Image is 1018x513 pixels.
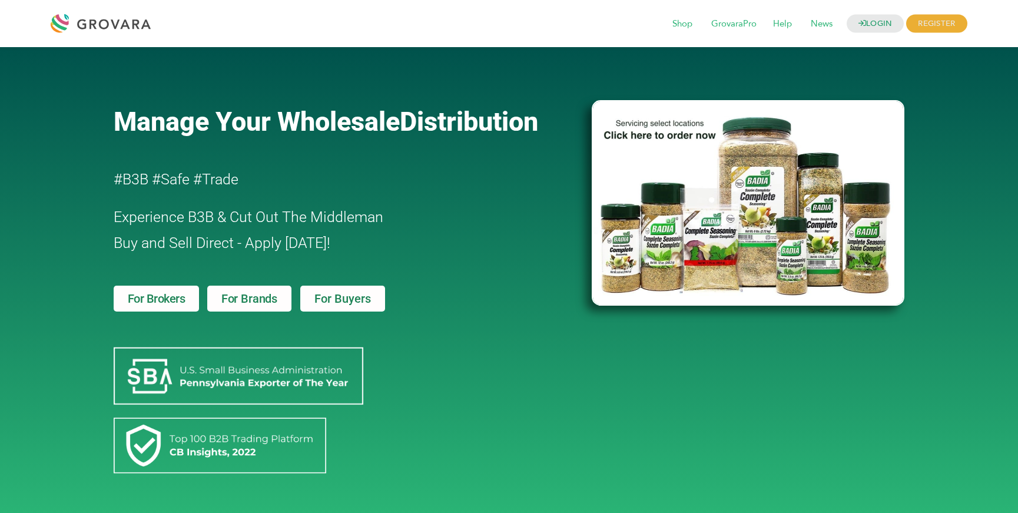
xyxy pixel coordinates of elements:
[765,18,800,31] a: Help
[847,15,904,33] a: LOGIN
[906,15,967,33] span: REGISTER
[114,106,400,137] span: Manage Your Wholesale
[703,13,765,35] span: GrovaraPro
[114,234,330,251] span: Buy and Sell Direct - Apply [DATE]!
[703,18,765,31] a: GrovaraPro
[664,18,701,31] a: Shop
[207,286,291,312] a: For Brands
[128,293,185,305] span: For Brokers
[664,13,701,35] span: Shop
[114,106,573,137] a: Manage Your WholesaleDistribution
[314,293,371,305] span: For Buyers
[221,293,277,305] span: For Brands
[114,286,200,312] a: For Brokers
[114,167,525,193] h2: #B3B #Safe #Trade
[300,286,385,312] a: For Buyers
[803,18,841,31] a: News
[400,106,538,137] span: Distribution
[765,13,800,35] span: Help
[114,208,383,226] span: Experience B3B & Cut Out The Middleman
[803,13,841,35] span: News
